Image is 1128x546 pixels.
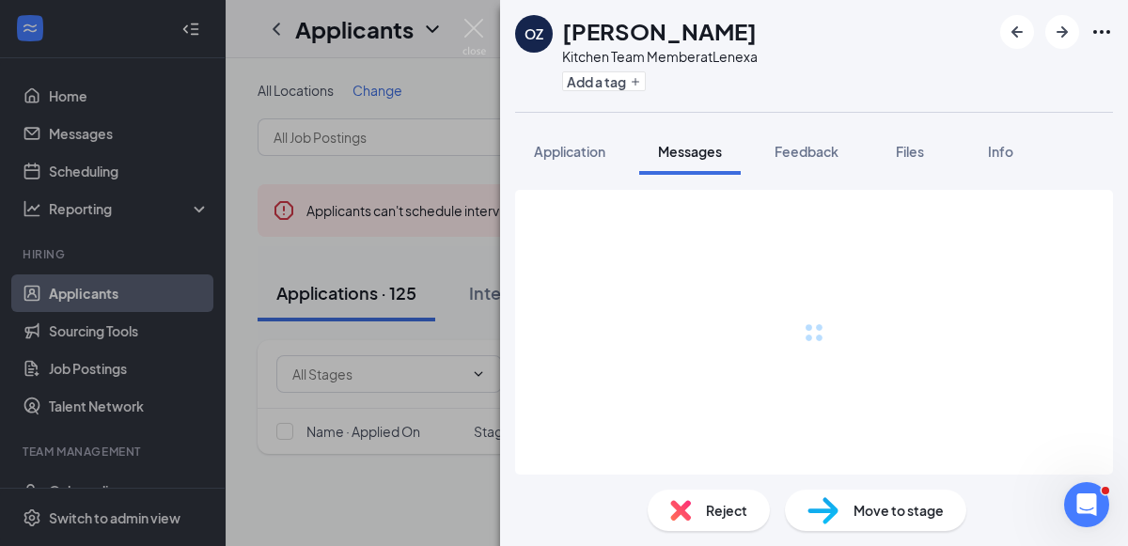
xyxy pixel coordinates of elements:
[534,143,605,160] span: Application
[775,143,838,160] span: Feedback
[1090,21,1113,43] svg: Ellipses
[1006,21,1028,43] svg: ArrowLeftNew
[658,143,722,160] span: Messages
[854,500,944,521] span: Move to stage
[630,76,641,87] svg: Plus
[896,143,924,160] span: Files
[1045,15,1079,49] button: ArrowRight
[988,143,1013,160] span: Info
[706,500,747,521] span: Reject
[1064,482,1109,527] iframe: Intercom live chat
[1000,15,1034,49] button: ArrowLeftNew
[562,15,757,47] h1: [PERSON_NAME]
[525,24,543,43] div: OZ
[1051,21,1073,43] svg: ArrowRight
[562,47,758,66] div: Kitchen Team Member at Lenexa
[562,71,646,91] button: PlusAdd a tag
